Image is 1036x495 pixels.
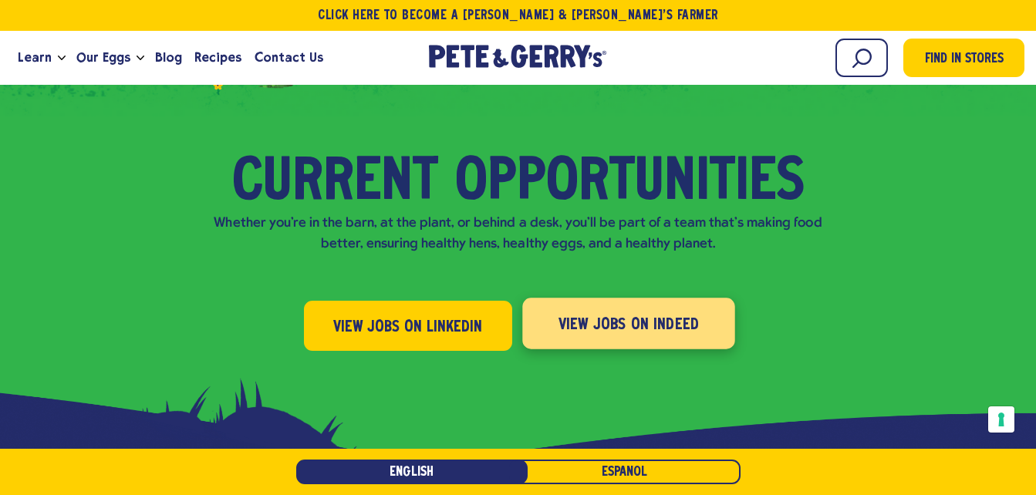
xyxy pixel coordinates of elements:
span: Our Eggs [76,48,130,67]
span: Opportunities [455,155,805,213]
a: English [296,460,528,484]
span: Contact Us [255,48,323,67]
button: Your consent preferences for tracking technologies [988,406,1014,433]
button: Open the dropdown menu for Our Eggs [137,56,144,61]
a: Blog [149,37,188,79]
a: Español [509,460,741,484]
span: Recipes [194,48,241,67]
a: Recipes [188,37,248,79]
span: View Jobs on LinkedIn [333,315,482,339]
span: Learn [18,48,52,67]
span: Find in Stores [925,49,1004,70]
span: View Jobs on Indeed [558,313,699,338]
a: Learn [12,37,58,79]
a: Our Eggs [70,37,137,79]
a: Find in Stores [903,39,1024,77]
a: View Jobs on Indeed [522,298,734,349]
span: Blog [155,48,182,67]
button: Open the dropdown menu for Learn [58,56,66,61]
a: Contact Us [248,37,329,79]
a: View Jobs on LinkedIn [304,301,512,351]
span: Current [232,155,438,213]
p: Whether you're in the barn, at the plant, or behind a desk, you'll be part of a team that's makin... [210,213,827,254]
input: Search [835,39,888,77]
